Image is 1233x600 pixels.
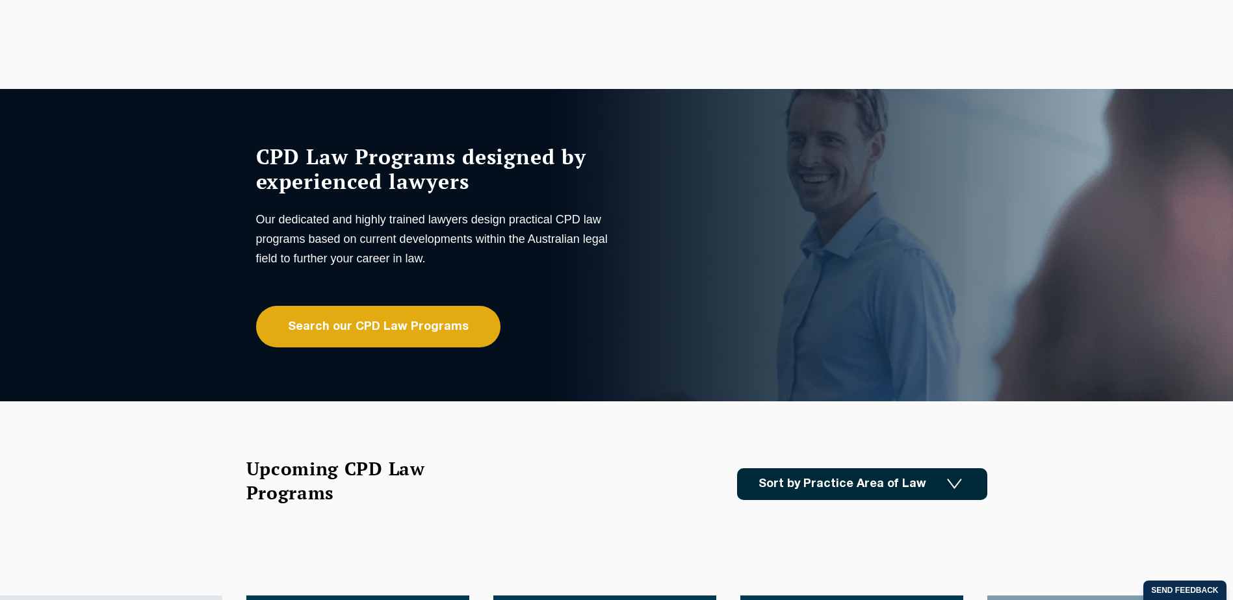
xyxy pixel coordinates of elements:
a: Search our CPD Law Programs [256,306,500,347]
p: Our dedicated and highly trained lawyers design practical CPD law programs based on current devel... [256,210,614,268]
img: Icon [947,479,962,490]
h1: CPD Law Programs designed by experienced lawyers [256,144,614,194]
a: Sort by Practice Area of Law [737,468,987,500]
h2: Upcoming CPD Law Programs [246,456,458,505]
